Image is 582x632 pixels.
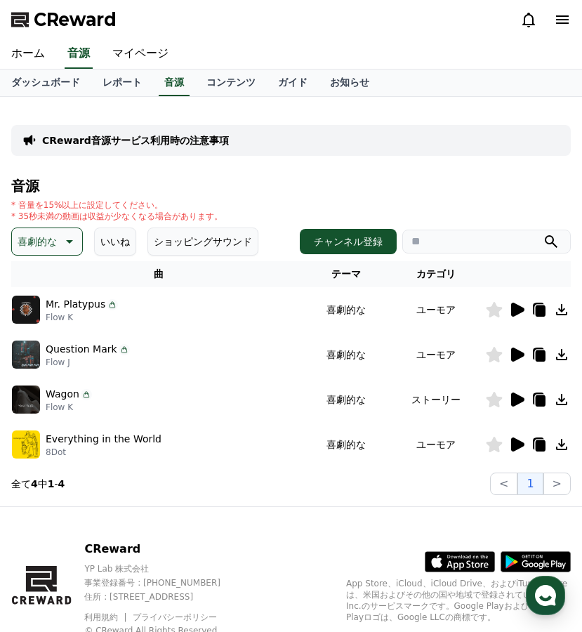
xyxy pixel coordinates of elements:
[65,39,93,69] a: 音源
[267,70,319,96] a: ガイド
[84,563,248,574] p: YP Lab 株式会社
[91,70,153,96] a: レポート
[346,578,571,623] p: App Store、iCloud、iCloud Drive、およびiTunes Storeは、米国およびその他の国や地域で登録されているApple Inc.のサービスマークです。Google P...
[18,232,57,251] p: 喜劇的な
[307,287,386,332] td: 喜劇的な
[300,229,397,254] button: チャンネル登録
[34,8,117,31] span: CReward
[11,228,83,256] button: 喜劇的な
[11,477,65,491] p: 全て 中 -
[11,211,223,222] p: * 35秒未満の動画は収益が少なくなる場合があります。
[11,199,223,211] p: * 音量を15%以上に設定してください。
[386,422,485,467] td: ユーモア
[12,296,40,324] img: music
[101,39,180,69] a: マイページ
[42,133,229,147] a: CReward音源サービス利用時の注意事項
[543,473,571,495] button: >
[58,478,65,489] strong: 4
[11,178,571,194] h4: 音源
[11,8,117,31] a: CReward
[84,577,248,588] p: 事業登録番号 : [PHONE_NUMBER]
[386,377,485,422] td: ストーリー
[84,591,248,603] p: 住所 : [STREET_ADDRESS]
[46,447,161,458] p: 8Dot
[386,287,485,332] td: ユーモア
[84,541,248,558] p: CReward
[159,70,190,96] a: 音源
[147,228,258,256] button: ショッピングサウンド
[386,261,485,287] th: カテゴリ
[46,402,92,413] p: Flow K
[307,377,386,422] td: 喜劇的な
[490,473,517,495] button: <
[48,478,55,489] strong: 1
[84,612,128,622] a: 利用規約
[133,612,217,622] a: プライバシーポリシー
[46,342,117,357] p: Question Mark
[46,387,79,402] p: Wagon
[31,478,38,489] strong: 4
[12,430,40,459] img: music
[11,261,307,287] th: 曲
[195,70,267,96] a: コンテンツ
[12,341,40,369] img: music
[12,386,40,414] img: music
[517,473,543,495] button: 1
[307,332,386,377] td: 喜劇的な
[319,70,381,96] a: お知らせ
[307,261,386,287] th: テーマ
[94,228,136,256] button: いいね
[46,432,161,447] p: Everything in the World
[307,422,386,467] td: 喜劇的な
[46,297,105,312] p: Mr. Platypus
[46,357,130,368] p: Flow J
[386,332,485,377] td: ユーモア
[46,312,118,323] p: Flow K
